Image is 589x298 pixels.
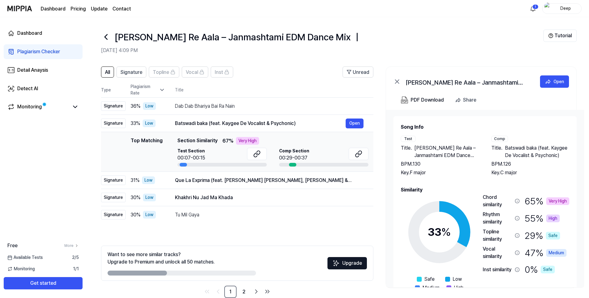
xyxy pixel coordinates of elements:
[202,287,212,296] a: Go to first page
[131,211,140,219] span: 30 %
[17,48,60,55] div: Plagiarism Checker
[546,232,560,240] div: Safe
[7,103,69,111] a: Monitoring
[131,83,165,96] div: Plagiarism Rate
[525,245,567,260] div: 47 %
[131,120,140,127] span: 33 %
[453,276,462,283] span: Low
[101,83,126,98] th: Type
[101,101,126,111] div: Signature
[483,211,512,226] div: Rhythm similarity
[72,254,79,261] span: 2 / 5
[4,63,83,78] a: Detail Anaysis
[177,154,205,162] div: 00:07-00:15
[505,144,570,159] span: Batswadi baka (feat. Kaygee De Vocalist & Psychonic)
[525,194,569,208] div: 65 %
[411,96,444,104] div: PDF Download
[525,228,560,243] div: 29 %
[386,110,584,287] a: Song InfoTestTitle.[PERSON_NAME] Re Aala – Janmashtami EDM Dance Mix ｜BPM.130Key.F majorCompTitle...
[101,210,126,219] div: Signature
[401,144,412,159] span: Title .
[222,137,234,145] span: 67 %
[483,228,512,243] div: Topline similarity
[544,2,552,15] img: profile
[101,47,543,54] h2: [DATE] 4:09 PM
[401,169,479,176] div: Key. F major
[414,144,479,159] span: [PERSON_NAME] Re Aala – Janmashtami EDM Dance Mix ｜
[327,257,367,269] button: Upgrade
[143,194,156,201] div: Low
[483,245,512,260] div: Vocal similarity
[491,160,570,168] div: BPM. 126
[463,96,476,104] div: Share
[346,119,364,128] button: Open
[525,211,560,226] div: 55 %
[327,262,367,268] a: SparklesUpgrade
[17,103,42,111] div: Monitoring
[105,69,110,76] span: All
[182,66,208,78] button: Vocal
[554,5,578,12] div: Deep
[428,224,451,240] div: 33
[91,5,108,13] a: Update
[540,75,569,88] button: Open
[546,215,560,222] div: High
[101,119,126,128] div: Signature
[143,211,156,219] div: Low
[224,286,237,298] a: 1
[4,277,83,289] button: Get started
[548,33,553,38] img: Help
[401,160,479,168] div: BPM. 130
[112,5,131,13] a: Contact
[546,197,569,205] div: Very High
[279,154,309,162] div: 00:29-00:37
[7,266,35,272] span: Monitoring
[454,284,464,292] span: High
[353,69,369,76] span: Unread
[554,78,564,85] div: Open
[251,287,261,296] a: Go to next page
[17,30,42,37] div: Dashboard
[4,26,83,41] a: Dashboard
[101,175,126,185] div: Signature
[483,194,512,208] div: Chord similarity
[491,144,502,159] span: Title .
[542,3,582,14] button: profileDeep
[491,169,570,176] div: Key. C major
[143,119,156,127] div: Low
[491,136,508,142] div: Comp
[131,137,163,167] div: Top Matching
[4,81,83,96] a: Detect AI
[142,176,155,184] div: Low
[529,5,537,12] img: 알림
[73,266,79,272] span: 1 / 1
[101,286,373,298] nav: pagination
[213,287,223,296] a: Go to previous page
[279,148,309,154] span: Comp Section
[153,69,169,76] span: Topline
[238,286,250,298] a: 2
[175,194,364,201] div: Khakhri Nu Jad Ma Khada
[4,44,83,59] a: Plagiarism Checker
[131,103,140,110] span: 36 %
[532,4,538,9] div: 1
[41,5,66,13] a: Dashboard
[116,66,146,78] button: Signature
[546,249,567,257] div: Medium
[453,94,481,106] button: Share
[343,66,373,78] button: Unread
[143,102,156,110] div: Low
[525,263,555,276] div: 0 %
[215,69,223,76] span: Inst
[186,69,198,76] span: Vocal
[175,211,364,219] div: Tu Mil Gaya
[401,123,569,131] h2: Song Info
[108,251,215,266] div: Want to see more similar tracks? Upgrade to Premium and unlock all 50 matches.
[332,260,340,267] img: Sparkles
[101,66,114,78] button: All
[175,177,364,184] div: Que La Exprima (feat. [PERSON_NAME] [PERSON_NAME], [PERSON_NAME] & [PERSON_NAME] Beatz)
[401,96,408,104] img: PDF Download
[262,287,272,296] a: Go to last page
